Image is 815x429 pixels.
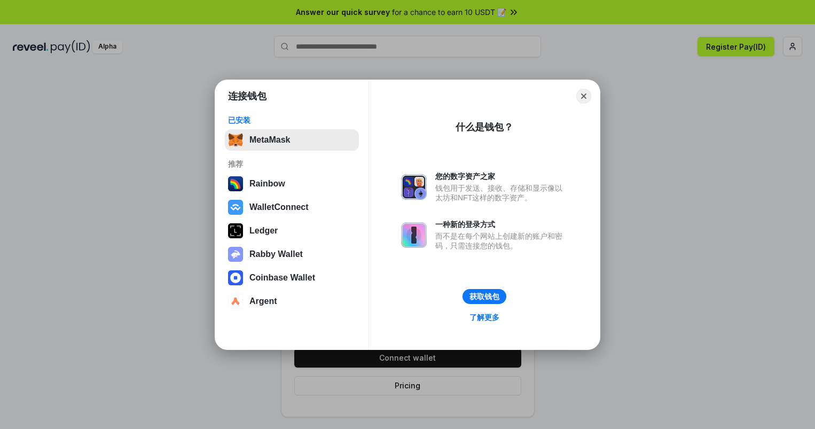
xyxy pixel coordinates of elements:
div: 已安装 [228,115,356,125]
button: MetaMask [225,129,359,151]
img: svg+xml,%3Csvg%20width%3D%22120%22%20height%3D%22120%22%20viewBox%3D%220%200%20120%20120%22%20fil... [228,176,243,191]
div: 钱包用于发送、接收、存储和显示像以太坊和NFT这样的数字资产。 [435,183,568,202]
img: svg+xml,%3Csvg%20width%3D%2228%22%20height%3D%2228%22%20viewBox%3D%220%200%2028%2028%22%20fill%3D... [228,270,243,285]
button: Argent [225,291,359,312]
img: svg+xml,%3Csvg%20width%3D%2228%22%20height%3D%2228%22%20viewBox%3D%220%200%2028%2028%22%20fill%3D... [228,294,243,309]
h1: 连接钱包 [228,90,267,103]
img: svg+xml,%3Csvg%20xmlns%3D%22http%3A%2F%2Fwww.w3.org%2F2000%2Fsvg%22%20fill%3D%22none%22%20viewBox... [401,174,427,200]
button: 获取钱包 [463,289,506,304]
img: svg+xml,%3Csvg%20xmlns%3D%22http%3A%2F%2Fwww.w3.org%2F2000%2Fsvg%22%20fill%3D%22none%22%20viewBox... [228,247,243,262]
div: WalletConnect [249,202,309,212]
div: 而不是在每个网站上创建新的账户和密码，只需连接您的钱包。 [435,231,568,251]
a: 了解更多 [463,310,506,324]
div: MetaMask [249,135,290,145]
button: Ledger [225,220,359,241]
div: 您的数字资产之家 [435,171,568,181]
div: Rainbow [249,179,285,189]
button: Coinbase Wallet [225,267,359,288]
div: Rabby Wallet [249,249,303,259]
img: svg+xml,%3Csvg%20fill%3D%22none%22%20height%3D%2233%22%20viewBox%3D%220%200%2035%2033%22%20width%... [228,132,243,147]
div: 推荐 [228,159,356,169]
div: 什么是钱包？ [456,121,513,134]
div: 获取钱包 [469,292,499,301]
div: 了解更多 [469,313,499,322]
img: svg+xml,%3Csvg%20xmlns%3D%22http%3A%2F%2Fwww.w3.org%2F2000%2Fsvg%22%20fill%3D%22none%22%20viewBox... [401,222,427,248]
img: svg+xml,%3Csvg%20width%3D%2228%22%20height%3D%2228%22%20viewBox%3D%220%200%2028%2028%22%20fill%3D... [228,200,243,215]
div: Coinbase Wallet [249,273,315,283]
div: Ledger [249,226,278,236]
div: 一种新的登录方式 [435,220,568,229]
button: Rainbow [225,173,359,194]
div: Argent [249,297,277,306]
button: Close [576,89,591,104]
button: Rabby Wallet [225,244,359,265]
img: svg+xml,%3Csvg%20xmlns%3D%22http%3A%2F%2Fwww.w3.org%2F2000%2Fsvg%22%20width%3D%2228%22%20height%3... [228,223,243,238]
button: WalletConnect [225,197,359,218]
